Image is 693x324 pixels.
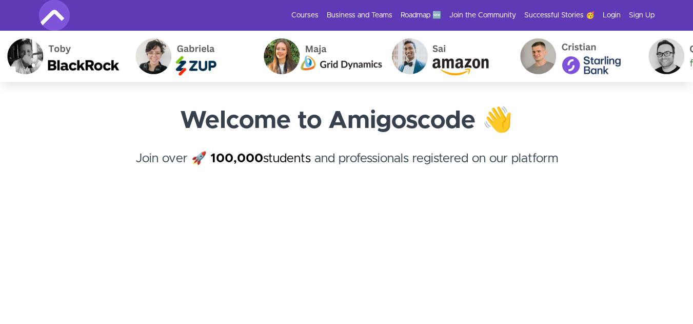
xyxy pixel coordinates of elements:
[524,10,595,20] a: Successful Stories 🥳
[180,109,513,133] strong: Welcome to Amigoscode 👋
[401,10,441,20] a: Roadmap 🆕
[210,153,263,165] strong: 100,000
[256,31,385,82] img: Maja
[327,10,392,20] a: Business and Teams
[291,10,319,20] a: Courses
[449,10,516,20] a: Join the Community
[629,10,655,20] a: Sign Up
[210,153,311,165] a: 100,000students
[513,31,641,82] img: Cristian
[128,31,256,82] img: Gabriela
[385,31,513,82] img: Sai
[603,10,621,20] a: Login
[39,149,655,186] h4: Join over 🚀 and professionals registered on our platform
